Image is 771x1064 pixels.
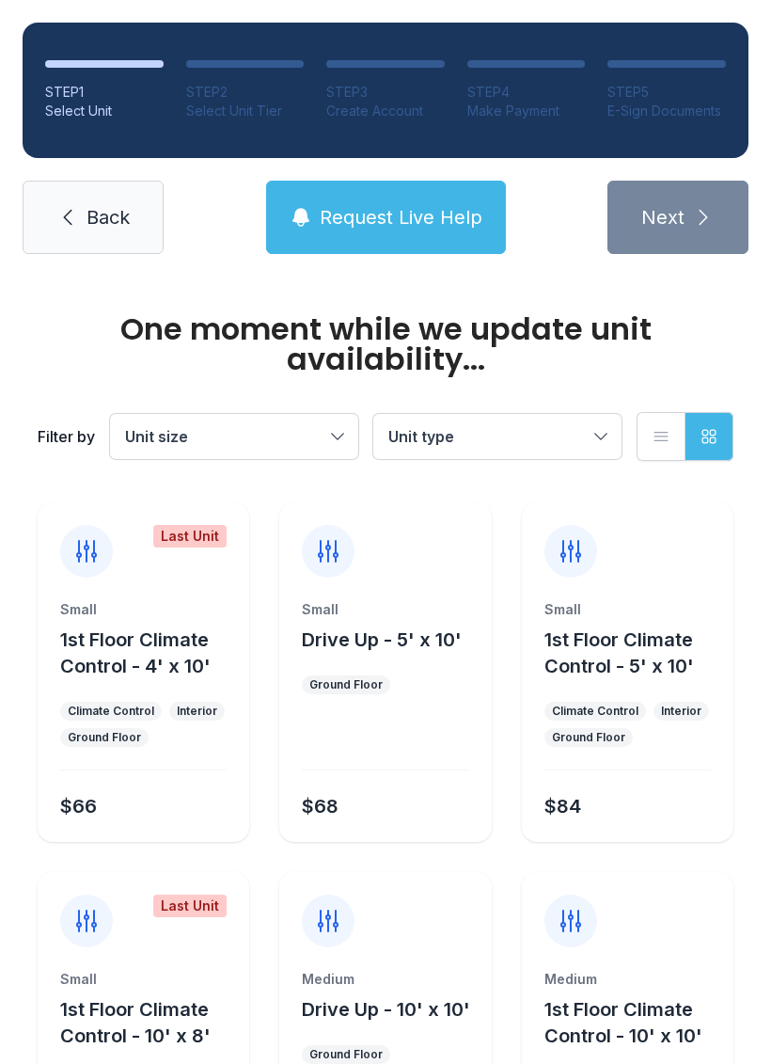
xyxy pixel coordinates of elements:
[552,704,638,719] div: Climate Control
[110,414,358,459] button: Unit size
[607,102,726,120] div: E-Sign Documents
[552,730,625,745] div: Ground Floor
[153,895,227,917] div: Last Unit
[302,793,338,819] div: $68
[326,83,445,102] div: STEP 3
[302,970,468,989] div: Medium
[309,677,383,692] div: Ground Floor
[544,628,694,677] span: 1st Floor Climate Control - 5' x 10'
[45,102,164,120] div: Select Unit
[60,998,211,1047] span: 1st Floor Climate Control - 10' x 8'
[153,525,227,548] div: Last Unit
[544,793,581,819] div: $84
[45,83,164,102] div: STEP 1
[302,627,462,653] button: Drive Up - 5' x 10'
[302,996,470,1023] button: Drive Up - 10' x 10'
[544,970,711,989] div: Medium
[60,627,242,679] button: 1st Floor Climate Control - 4' x 10'
[467,83,586,102] div: STEP 4
[607,83,726,102] div: STEP 5
[302,998,470,1021] span: Drive Up - 10' x 10'
[467,102,586,120] div: Make Payment
[60,970,227,989] div: Small
[177,704,217,719] div: Interior
[641,204,684,230] span: Next
[186,83,305,102] div: STEP 2
[186,102,305,120] div: Select Unit Tier
[38,425,95,448] div: Filter by
[302,628,462,651] span: Drive Up - 5' x 10'
[60,600,227,619] div: Small
[661,704,701,719] div: Interior
[68,730,141,745] div: Ground Floor
[60,996,242,1049] button: 1st Floor Climate Control - 10' x 8'
[60,628,211,677] span: 1st Floor Climate Control - 4' x 10'
[68,704,154,719] div: Climate Control
[544,996,726,1049] button: 1st Floor Climate Control - 10' x 10'
[326,102,445,120] div: Create Account
[60,793,97,819] div: $66
[544,627,726,679] button: 1st Floor Climate Control - 5' x 10'
[309,1047,383,1062] div: Ground Floor
[544,998,702,1047] span: 1st Floor Climate Control - 10' x 10'
[320,204,482,230] span: Request Live Help
[388,427,454,446] span: Unit type
[87,204,130,230] span: Back
[302,600,468,619] div: Small
[544,600,711,619] div: Small
[38,314,733,374] div: One moment while we update unit availability...
[373,414,622,459] button: Unit type
[125,427,188,446] span: Unit size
